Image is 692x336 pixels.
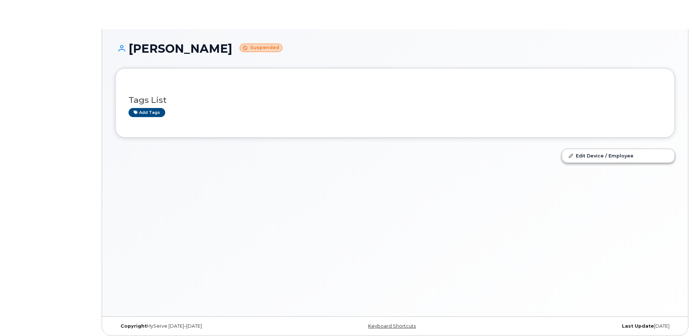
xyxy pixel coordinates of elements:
h3: Tags List [129,96,662,105]
div: MyServe [DATE]–[DATE] [115,323,302,329]
h1: [PERSON_NAME] [115,42,675,55]
a: Add tags [129,108,165,117]
a: Edit Device / Employee [562,149,675,162]
strong: Last Update [622,323,654,329]
strong: Copyright [121,323,147,329]
div: [DATE] [488,323,675,329]
small: Suspended [240,44,282,52]
a: Keyboard Shortcuts [368,323,416,329]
